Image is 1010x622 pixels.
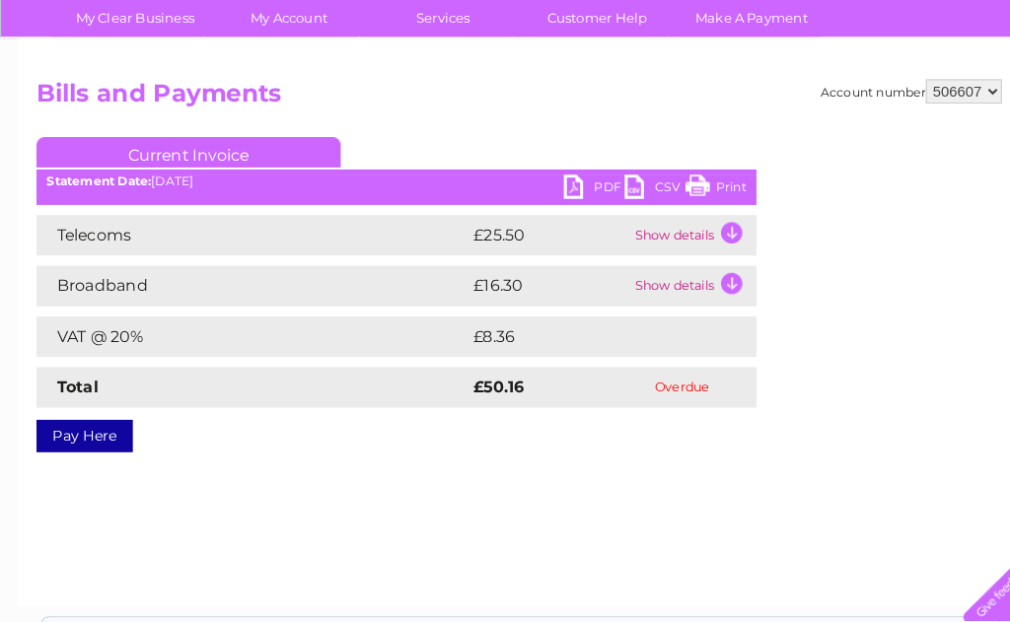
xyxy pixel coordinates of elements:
[36,425,129,456] a: Pay Here
[36,226,456,265] td: Telecoms
[200,16,363,52] a: My Account
[36,51,136,111] img: logo.png
[456,226,613,265] td: £25.50
[50,16,213,52] a: My Clear Business
[500,16,663,52] a: Customer Help
[663,84,700,99] a: Water
[461,383,510,402] strong: £50.16
[36,94,974,131] h2: Bills and Payments
[667,186,726,215] a: Print
[55,383,96,402] strong: Total
[36,186,736,200] div: [DATE]
[350,16,513,52] a: Services
[591,374,736,413] td: Overdue
[650,16,813,52] a: Make A Payment
[456,324,689,364] td: £8.36
[613,226,736,265] td: Show details
[945,84,991,99] a: Log out
[613,275,736,314] td: Show details
[548,186,608,215] a: PDF
[36,324,456,364] td: VAT @ 20%
[36,275,456,314] td: Broadband
[712,84,756,99] a: Energy
[798,94,974,117] div: Account number
[608,186,667,215] a: CSV
[838,84,867,99] a: Blog
[638,10,774,35] a: 0333 014 3131
[456,275,613,314] td: £16.30
[40,11,973,96] div: Clear Business is a trading name of Verastar Limited (registered in [GEOGRAPHIC_DATA] No. 3667643...
[767,84,827,99] a: Telecoms
[36,150,331,179] a: Current Invoice
[45,185,147,200] b: Statement Date:
[879,84,927,99] a: Contact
